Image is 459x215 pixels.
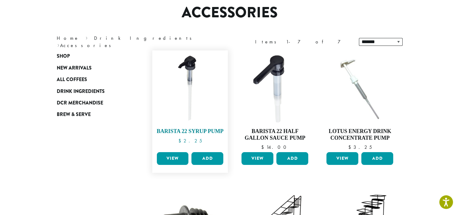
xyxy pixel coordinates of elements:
[261,144,289,150] bdi: 14.00
[57,50,130,62] a: Shop
[57,62,130,74] a: New Arrivals
[57,74,130,85] a: All Coffees
[57,35,221,49] nav: Breadcrumb
[57,35,79,41] a: Home
[52,4,407,22] h1: Accessories
[348,144,372,150] bdi: 3.25
[57,97,130,109] a: DCR Merchandise
[191,152,223,165] button: Add
[94,35,196,41] a: Drink Ingredients
[86,32,88,42] span: ›
[325,128,395,141] h4: Lotus Energy Drink Concentrate Pump
[155,53,225,123] img: DP1998.01.png
[240,53,310,123] img: DP1898.01.png
[155,128,225,135] h4: Barista 22 Syrup Pump
[276,152,308,165] button: Add
[57,64,92,72] span: New Arrivals
[57,111,91,118] span: Brew & Serve
[57,109,130,120] a: Brew & Serve
[178,138,183,144] span: $
[240,128,310,141] h4: Barista 22 Half Gallon Sauce Pump
[157,152,189,165] a: View
[325,53,395,123] img: pump_1024x1024_2x_720x_7ebb9306-2e50-43cc-9be2-d4d1730b4a2d_460x-300x300.jpg
[155,53,225,150] a: Barista 22 Syrup Pump $2.25
[240,53,310,150] a: Barista 22 Half Gallon Sauce Pump $14.00
[241,152,273,165] a: View
[178,138,202,144] bdi: 2.25
[326,152,358,165] a: View
[255,38,350,46] div: Items 1-7 of 7
[361,152,393,165] button: Add
[57,76,87,84] span: All Coffees
[57,53,70,60] span: Shop
[325,53,395,150] a: Lotus Energy Drink Concentrate Pump $3.25
[57,85,130,97] a: Drink Ingredients
[261,144,266,150] span: $
[57,99,103,107] span: DCR Merchandise
[57,88,105,95] span: Drink Ingredients
[57,40,59,49] span: ›
[348,144,353,150] span: $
